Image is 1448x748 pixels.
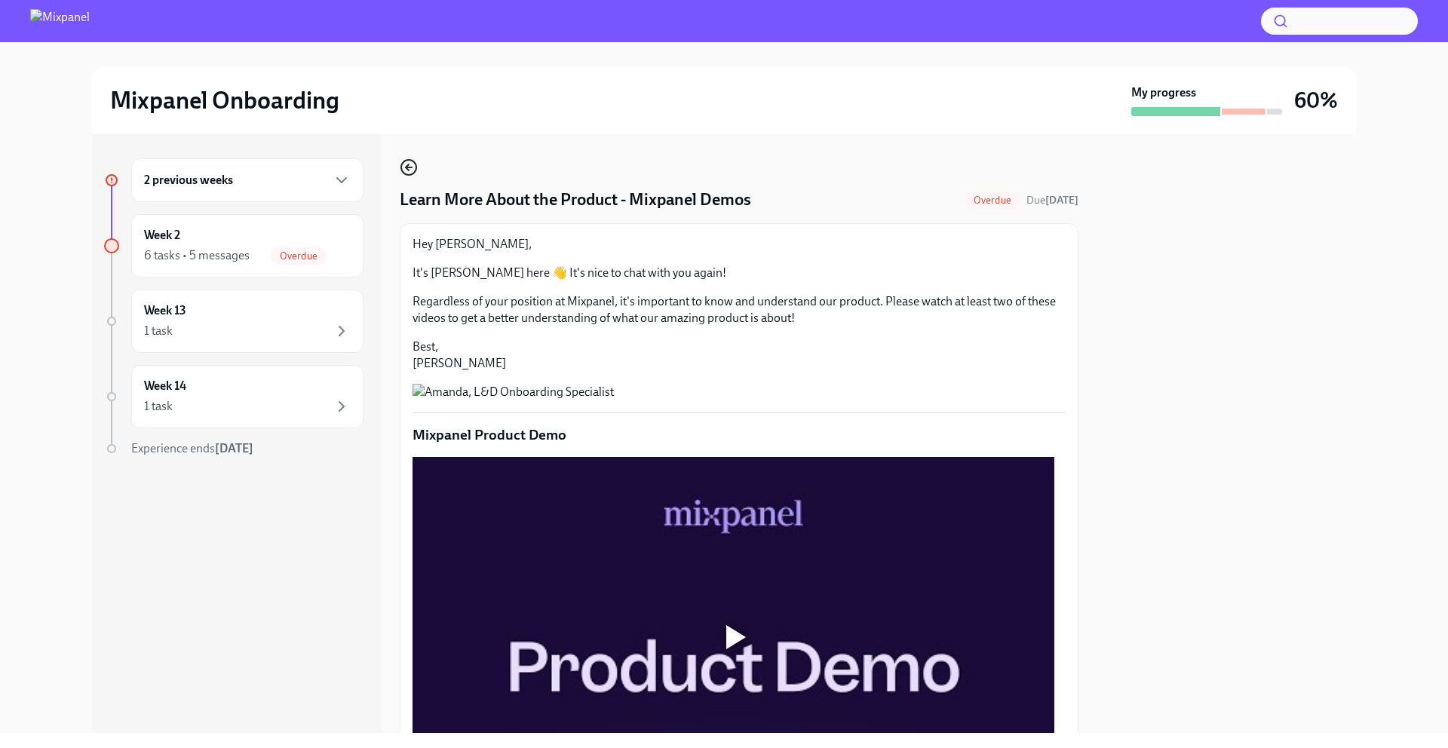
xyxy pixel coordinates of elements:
div: 1 task [144,323,173,339]
span: September 27th, 2025 09:00 [1026,193,1078,207]
div: 1 task [144,398,173,415]
p: Mixpanel Product Demo [413,425,1066,445]
p: Best, [PERSON_NAME] [413,339,1066,372]
span: Due [1026,194,1078,207]
a: Week 131 task [104,290,364,353]
h6: Week 13 [144,302,186,319]
h6: Week 14 [144,378,186,394]
span: Overdue [271,250,327,262]
button: Zoom image [413,384,1066,400]
img: Mixpanel [30,9,90,33]
a: Week 26 tasks • 5 messagesOverdue [104,214,364,277]
p: Hey [PERSON_NAME], [413,236,1066,253]
p: It's [PERSON_NAME] here 👋 It's nice to chat with you again! [413,265,1066,281]
strong: [DATE] [215,441,253,455]
strong: [DATE] [1045,194,1078,207]
h2: Mixpanel Onboarding [110,85,339,115]
div: 6 tasks • 5 messages [144,247,250,264]
a: Week 141 task [104,365,364,428]
span: Overdue [965,195,1020,206]
span: Experience ends [131,441,253,455]
h6: 2 previous weeks [144,172,233,189]
h6: Week 2 [144,227,180,244]
div: 2 previous weeks [131,158,364,202]
h3: 60% [1294,87,1338,114]
h4: Learn More About the Product - Mixpanel Demos [400,189,751,211]
strong: My progress [1131,84,1196,101]
p: Regardless of your position at Mixpanel, it's important to know and understand our product. Pleas... [413,293,1066,326]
